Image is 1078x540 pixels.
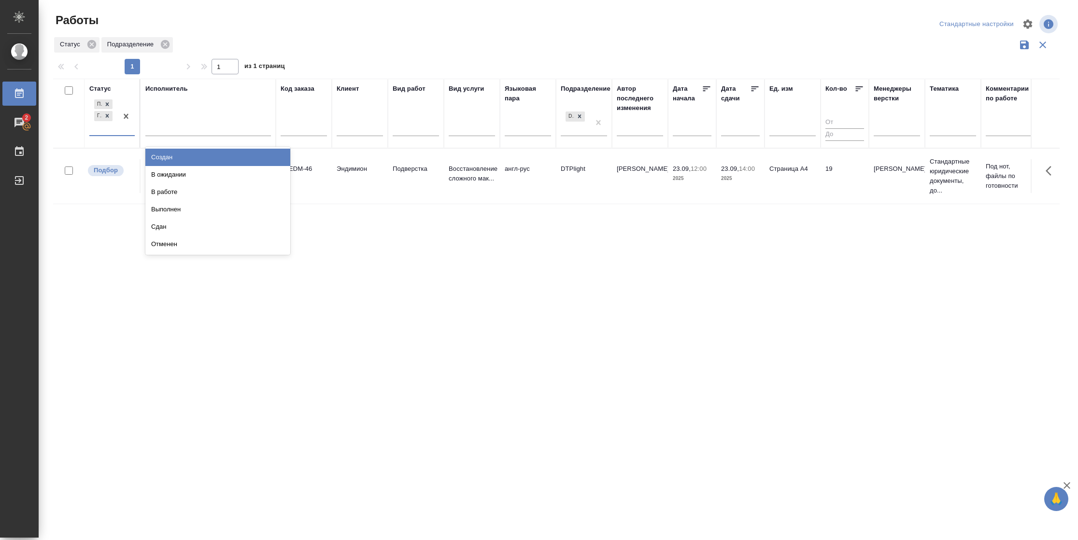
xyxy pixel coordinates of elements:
[500,159,556,193] td: англ-рус
[145,201,290,218] div: Выполнен
[874,84,920,103] div: Менеджеры верстки
[673,84,702,103] div: Дата начала
[145,218,290,235] div: Сдан
[505,84,551,103] div: Языковая пара
[393,164,439,174] p: Подверстка
[937,17,1016,32] div: split button
[145,166,290,183] div: В ожидании
[721,174,760,183] p: 2025
[986,162,1032,191] p: Под нот, файлы по готовности
[825,128,864,140] input: До
[617,84,663,113] div: Автор последнего изменения
[87,164,135,177] div: Можно подбирать исполнителей
[54,37,99,53] div: Статус
[721,84,750,103] div: Дата сдачи
[673,165,691,172] p: 23.09,
[930,84,959,94] div: Тематика
[60,40,84,49] p: Статус
[145,183,290,201] div: В работе
[825,84,847,94] div: Кол-во
[673,174,711,183] p: 2025
[566,111,574,122] div: DTPlight
[94,111,102,121] div: Готов к работе
[2,111,36,135] a: 2
[739,165,755,172] p: 14:00
[449,164,495,183] p: Восстановление сложного мак...
[612,159,668,193] td: [PERSON_NAME]
[986,84,1032,103] div: Комментарии по работе
[53,13,99,28] span: Работы
[769,84,793,94] div: Ед. изм
[874,164,920,174] p: [PERSON_NAME]
[1048,489,1064,509] span: 🙏
[145,149,290,166] div: Создан
[19,113,34,123] span: 2
[1015,36,1034,54] button: Сохранить фильтры
[561,84,610,94] div: Подразделение
[691,165,707,172] p: 12:00
[281,84,314,94] div: Код заказа
[244,60,285,74] span: из 1 страниц
[337,84,359,94] div: Клиент
[145,84,188,94] div: Исполнитель
[556,159,612,193] td: DTPlight
[930,157,976,195] p: Стандартные юридические документы, до...
[721,165,739,172] p: 23.09,
[107,40,157,49] p: Подразделение
[89,84,111,94] div: Статус
[101,37,173,53] div: Подразделение
[1034,36,1052,54] button: Сбросить фильтры
[565,111,586,123] div: DTPlight
[825,117,864,129] input: От
[1016,13,1039,36] span: Настроить таблицу
[1039,15,1060,33] span: Посмотреть информацию
[449,84,484,94] div: Вид услуги
[337,164,383,174] p: Эндимион
[281,164,327,174] div: C_EDM-46
[94,99,102,110] div: Подбор
[821,159,869,193] td: 19
[1040,159,1063,182] button: Здесь прячутся важные кнопки
[145,235,290,253] div: Отменен
[393,84,426,94] div: Вид работ
[765,159,821,193] td: Страница А4
[1044,487,1068,511] button: 🙏
[94,166,118,175] p: Подбор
